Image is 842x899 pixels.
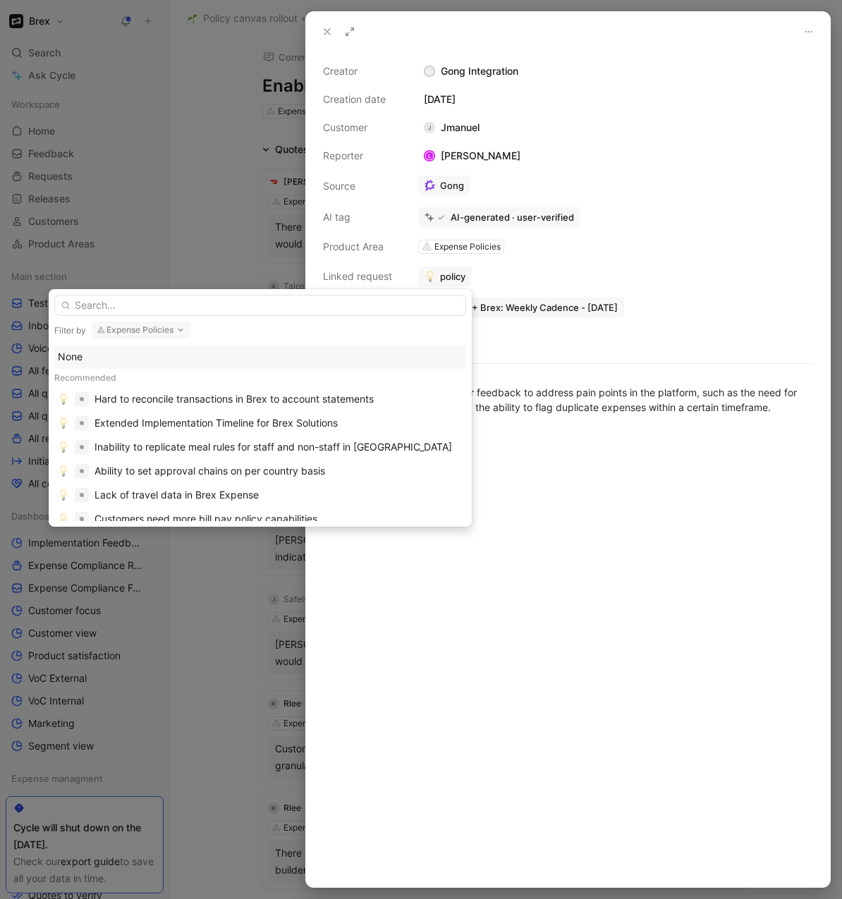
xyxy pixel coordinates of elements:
div: Recommended [54,369,466,387]
button: Expense Policies [92,322,191,338]
div: Inability to replicate meal rules for staff and non-staff in [GEOGRAPHIC_DATA] [94,439,452,455]
div: Ability to set approval chains on per country basis [94,463,325,479]
img: 💡 [58,465,69,477]
div: Filter by [54,325,86,336]
img: 💡 [58,393,69,405]
div: Customers need more bill pay policy capabilities [94,510,317,527]
img: 💡 [58,513,69,525]
input: Search... [54,295,466,316]
img: 💡 [58,489,69,501]
div: Extended Implementation Timeline for Brex Solutions [94,415,338,432]
img: 💡 [58,441,69,453]
div: Hard to reconcile transactions in Brex to account statements [94,391,374,408]
img: 💡 [58,417,69,429]
div: None [58,348,463,365]
div: Lack of travel data in Brex Expense [94,487,259,503]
